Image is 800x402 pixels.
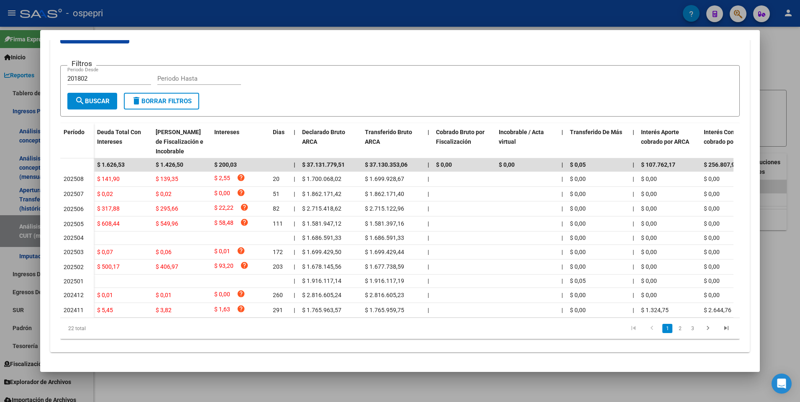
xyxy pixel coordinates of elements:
span: $ 107.762,17 [641,161,675,168]
span: 51 [273,191,279,197]
span: $ 0,00 [704,234,720,241]
span: | [633,307,634,313]
span: $ 0,00 [570,234,586,241]
span: 82 [273,205,279,212]
span: | [294,205,295,212]
datatable-header-cell: Deuda Total Con Intereses [94,123,152,160]
button: Buscar [67,93,117,109]
span: | [428,249,429,255]
span: 260 [273,292,283,298]
datatable-header-cell: Transferido Bruto ARCA [362,123,424,160]
span: | [562,220,563,227]
span: $ 0,00 [641,234,657,241]
span: $ 549,96 [156,220,178,227]
span: $ 1.862.171,40 [365,191,404,197]
span: $ 22,22 [214,203,233,214]
span: | [633,176,634,182]
span: Buscar [75,97,110,105]
i: help [240,203,249,211]
span: $ 1.916.117,19 [365,277,404,284]
span: $ 0,00 [436,161,452,168]
span: | [562,161,563,168]
span: $ 0,06 [156,249,172,255]
span: | [633,220,634,227]
span: | [428,176,429,182]
a: go to next page [700,324,716,333]
span: $ 0,01 [156,292,172,298]
span: $ 93,20 [214,261,233,272]
span: Período [64,129,85,135]
span: $ 0,00 [704,205,720,212]
span: | [294,249,295,255]
span: $ 0,00 [641,205,657,212]
datatable-header-cell: Interés Contribución cobrado por ARCA [700,123,763,160]
span: Declarado Bruto ARCA [302,129,345,145]
span: $ 2.816.605,23 [365,292,404,298]
span: $ 295,66 [156,205,178,212]
datatable-header-cell: Dias [269,123,290,160]
span: | [294,234,295,241]
span: Cobrado Bruto por Fiscalización [436,129,485,145]
span: $ 3,82 [156,307,172,313]
span: $ 1.677.738,59 [365,263,404,270]
span: | [428,277,429,284]
a: 2 [675,324,685,333]
span: $ 0,00 [499,161,515,168]
datatable-header-cell: Interés Aporte cobrado por ARCA [638,123,700,160]
span: $ 37.130.353,06 [365,161,408,168]
span: | [294,161,295,168]
span: $ 5,45 [97,307,113,313]
span: $ 0,01 [97,292,113,298]
span: $ 0,00 [570,292,586,298]
mat-icon: delete [131,96,141,106]
span: $ 0,00 [570,176,586,182]
span: 202508 [64,176,84,182]
span: | [633,129,634,135]
span: | [428,161,429,168]
span: | [294,129,295,135]
span: $ 58,48 [214,218,233,229]
span: $ 0,00 [704,292,720,298]
span: | [633,249,634,255]
span: | [294,292,295,298]
span: $ 0,00 [570,191,586,197]
span: $ 256.807,93 [704,161,738,168]
span: $ 1.581.947,12 [302,220,341,227]
span: $ 1.686.591,33 [365,234,404,241]
span: | [428,129,429,135]
span: 172 [273,249,283,255]
span: | [633,234,634,241]
span: | [428,234,429,241]
span: $ 37.131.779,51 [302,161,345,168]
span: | [562,191,563,197]
span: $ 1.581.397,16 [365,220,404,227]
span: $ 0,02 [156,191,172,197]
span: $ 0,00 [214,290,230,301]
button: Borrar Filtros [124,93,199,109]
span: 203 [273,263,283,270]
span: $ 0,00 [704,277,720,284]
span: $ 0,00 [570,307,586,313]
span: $ 0,05 [570,161,586,168]
span: | [562,129,563,135]
span: $ 2.715.418,62 [302,205,341,212]
i: help [237,188,245,197]
span: $ 1.699.429,50 [302,249,341,255]
a: 3 [687,324,697,333]
span: [PERSON_NAME] de Fiscalización e Incobrable [156,129,203,155]
span: Interés Aporte cobrado por ARCA [641,129,689,145]
span: | [562,263,563,270]
span: 202411 [64,307,84,313]
span: 202502 [64,264,84,270]
span: $ 1.699.928,67 [365,176,404,182]
span: | [562,234,563,241]
span: 202506 [64,206,84,212]
span: $ 2.715.122,96 [365,205,404,212]
span: $ 1.916.117,14 [302,277,341,284]
span: | [562,249,563,255]
span: Interés Contribución cobrado por ARCA [704,129,758,145]
span: 291 [273,307,283,313]
a: 1 [662,324,672,333]
span: | [428,191,429,197]
span: Exportar CSV [67,32,123,40]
